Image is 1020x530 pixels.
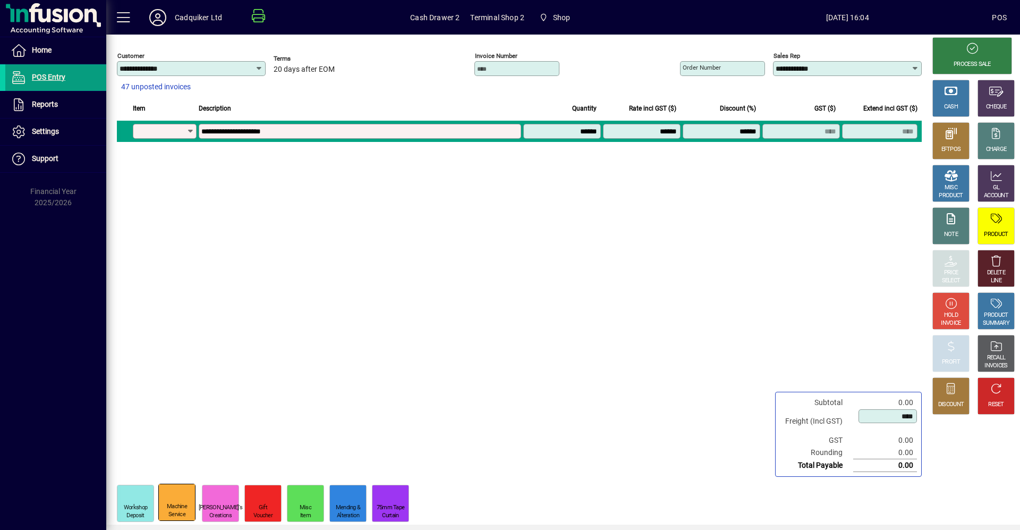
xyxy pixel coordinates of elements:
a: Home [5,37,106,64]
div: Voucher [253,512,273,520]
span: Cash Drawer 2 [410,9,460,26]
span: Rate incl GST ($) [629,103,676,114]
a: Reports [5,91,106,118]
div: MISC [945,184,957,192]
div: Service [168,511,185,519]
div: SUMMARY [983,319,1009,327]
div: Mending & [336,504,361,512]
div: Deposit [126,512,144,520]
td: 0.00 [853,434,917,447]
span: Shop [553,9,571,26]
a: Settings [5,119,106,145]
div: POS [992,9,1007,26]
mat-label: Customer [117,52,144,60]
div: CHARGE [986,146,1007,154]
span: Settings [32,127,59,136]
div: PRODUCT [984,312,1008,319]
span: 47 unposted invoices [121,81,191,92]
div: HOLD [944,312,958,319]
mat-label: Order number [683,64,721,71]
div: PROCESS SALE [954,61,991,69]
td: 0.00 [853,447,917,459]
div: RESET [988,401,1004,409]
div: DISCOUNT [938,401,964,409]
div: GL [993,184,1000,192]
div: Misc [300,504,311,512]
div: CHEQUE [986,103,1006,111]
div: LINE [991,277,1001,285]
span: [DATE] 16:04 [703,9,992,26]
button: 47 unposted invoices [117,78,195,97]
td: 0.00 [853,397,917,409]
span: POS Entry [32,73,65,81]
div: PRICE [944,269,958,277]
div: Item [300,512,311,520]
div: PROFIT [942,358,960,366]
div: Alteration [337,512,359,520]
span: 20 days after EOM [274,65,335,74]
div: NOTE [944,231,958,239]
div: Gift [259,504,267,512]
div: SELECT [942,277,960,285]
div: Creations [209,512,232,520]
span: Reports [32,100,58,108]
span: Item [133,103,146,114]
span: GST ($) [814,103,836,114]
span: Terminal Shop 2 [470,9,524,26]
td: Freight (Incl GST) [780,409,853,434]
td: 0.00 [853,459,917,472]
span: Description [199,103,231,114]
td: GST [780,434,853,447]
div: RECALL [987,354,1006,362]
div: CASH [944,103,958,111]
span: Home [32,46,52,54]
div: Cadquiker Ltd [175,9,222,26]
div: INVOICE [941,319,960,327]
span: Terms [274,55,337,62]
div: EFTPOS [941,146,961,154]
div: INVOICES [984,362,1007,370]
span: Extend incl GST ($) [863,103,917,114]
div: Machine [167,503,187,511]
td: Subtotal [780,397,853,409]
span: Quantity [572,103,597,114]
div: [PERSON_NAME]'s [199,504,243,512]
td: Rounding [780,447,853,459]
mat-label: Invoice number [475,52,517,60]
div: Workshop [124,504,147,512]
div: 75mm Tape [377,504,405,512]
span: Shop [535,8,574,27]
div: DELETE [987,269,1005,277]
div: PRODUCT [984,231,1008,239]
button: Profile [141,8,175,27]
span: Discount (%) [720,103,756,114]
td: Total Payable [780,459,853,472]
mat-label: Sales rep [773,52,800,60]
a: Support [5,146,106,172]
span: Support [32,154,58,163]
div: PRODUCT [939,192,963,200]
div: ACCOUNT [984,192,1008,200]
div: Curtain [382,512,398,520]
